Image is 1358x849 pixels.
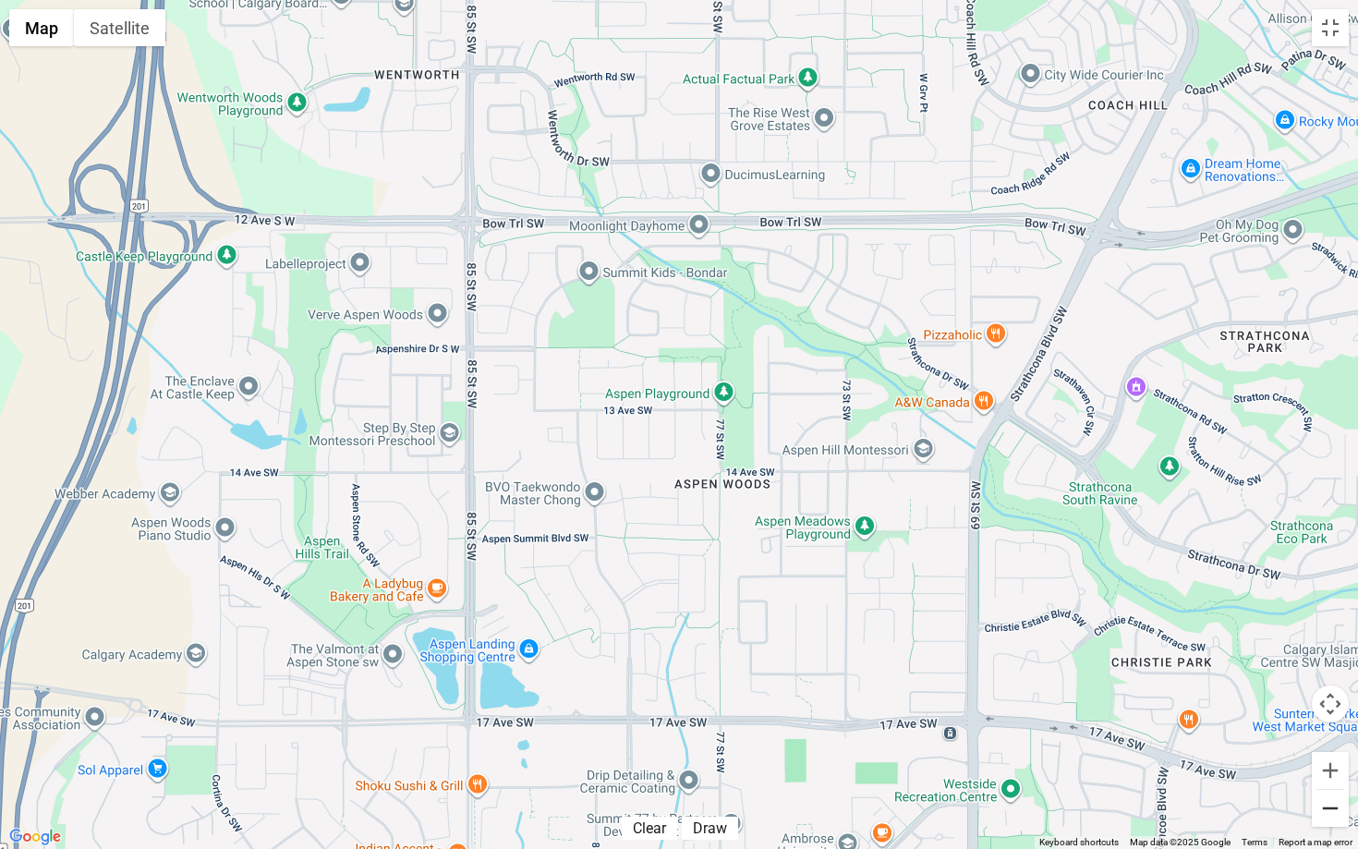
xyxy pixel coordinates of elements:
[622,819,677,837] div: Click to clear.
[688,819,732,837] div: Draw
[5,825,66,849] img: Google
[5,825,66,849] a: Open this area in Google Maps (opens a new window)
[628,819,671,837] div: Clear
[682,819,738,837] div: Click to draw.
